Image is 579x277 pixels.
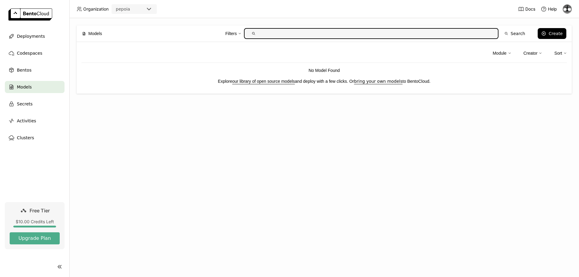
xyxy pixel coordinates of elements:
[81,78,567,85] p: Explore and deploy with a few clicks. Or to BentoCloud.
[17,50,42,57] span: Codespaces
[501,28,529,39] button: Search
[232,79,295,84] a: our library of open source models
[5,81,65,93] a: Models
[554,50,562,56] div: Sort
[5,202,65,249] a: Free Tier$10.00 Credits LeftUpgrade Plan
[5,30,65,42] a: Deployments
[8,8,52,21] img: logo
[17,33,45,40] span: Deployments
[116,6,130,12] div: pepoia
[549,31,563,36] div: Create
[5,47,65,59] a: Codespaces
[548,6,557,12] span: Help
[225,30,237,37] div: Filters
[5,132,65,144] a: Clusters
[81,67,567,74] p: No Model Found
[524,47,543,60] div: Creator
[10,232,60,244] button: Upgrade Plan
[88,30,102,37] span: Models
[5,98,65,110] a: Secrets
[5,115,65,127] a: Activities
[83,6,109,12] span: Organization
[525,6,535,12] span: Docs
[17,83,32,91] span: Models
[17,134,34,141] span: Clusters
[493,47,511,60] div: Module
[554,47,567,60] div: Sort
[5,64,65,76] a: Bentos
[354,79,403,84] a: bring your own models
[563,5,572,14] img: Walter Garcia
[30,208,50,214] span: Free Tier
[17,66,31,74] span: Bentos
[17,100,33,108] span: Secrets
[225,27,242,40] div: Filters
[538,28,566,39] button: Create
[518,6,535,12] a: Docs
[17,117,36,124] span: Activities
[10,219,60,224] div: $10.00 Credits Left
[493,50,507,56] div: Module
[524,50,538,56] div: Creator
[541,6,557,12] div: Help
